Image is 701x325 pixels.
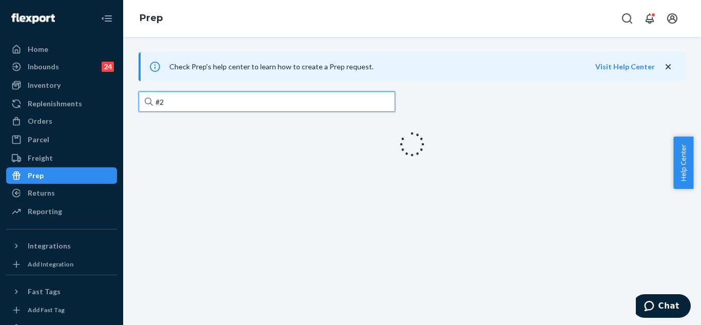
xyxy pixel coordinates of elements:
button: Open notifications [639,8,660,29]
div: Integrations [28,241,71,251]
div: Inventory [28,80,61,90]
div: Freight [28,153,53,163]
div: Orders [28,116,52,126]
ol: breadcrumbs [131,4,171,33]
a: Inventory [6,77,117,93]
a: Returns [6,185,117,201]
span: Check Prep's help center to learn how to create a Prep request. [169,62,374,71]
a: Parcel [6,131,117,148]
a: Replenishments [6,95,117,112]
div: Inbounds [28,62,59,72]
a: Inbounds24 [6,59,117,75]
div: Replenishments [28,99,82,109]
button: Open account menu [662,8,683,29]
div: Home [28,44,48,54]
div: Prep [28,170,44,181]
a: Add Integration [6,258,117,271]
button: Help Center [673,137,693,189]
a: Home [6,41,117,58]
a: Reporting [6,203,117,220]
div: Returns [28,188,55,198]
div: Add Fast Tag [28,305,65,314]
iframe: Opens a widget where you can chat to one of our agents [636,294,691,320]
div: Fast Tags [28,286,61,297]
div: Add Integration [28,260,73,269]
button: close [663,62,673,72]
button: Close Navigation [96,8,117,29]
div: 24 [102,62,114,72]
a: Prep [6,167,117,184]
div: Reporting [28,206,62,217]
img: Flexport logo [11,13,55,24]
button: Visit Help Center [595,62,655,72]
button: Open Search Box [617,8,637,29]
button: Fast Tags [6,283,117,300]
a: Add Fast Tag [6,304,117,316]
div: Parcel [28,135,49,145]
a: Prep [140,12,163,24]
a: Freight [6,150,117,166]
button: Integrations [6,238,117,254]
input: Search prep jobs [139,91,395,112]
a: Orders [6,113,117,129]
